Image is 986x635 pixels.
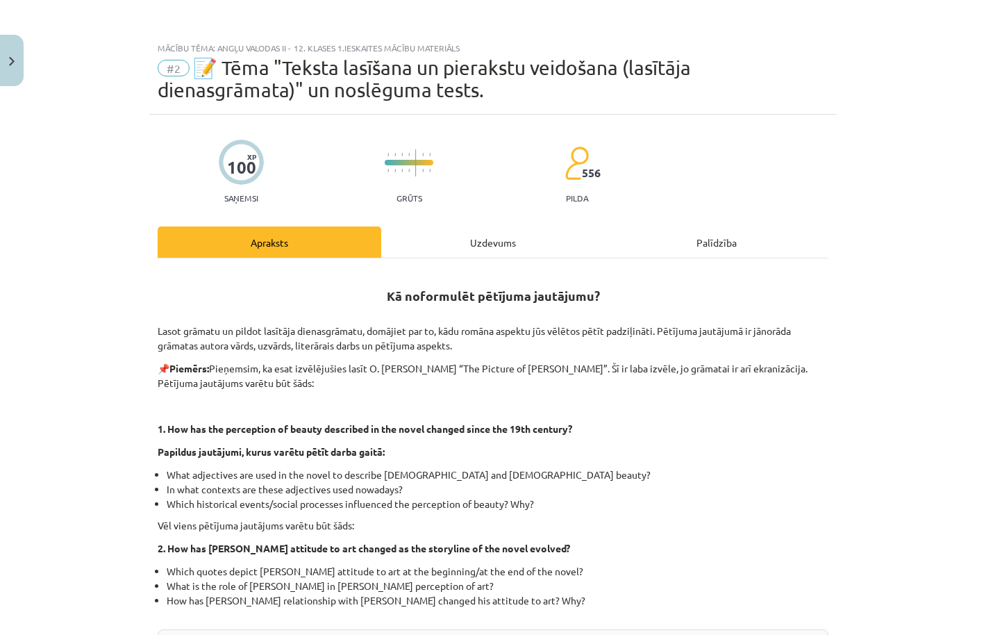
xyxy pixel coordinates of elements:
p: Saņemsi [219,193,264,203]
div: Palīdzība [605,226,828,258]
img: icon-short-line-57e1e144782c952c97e751825c79c345078a6d821885a25fce030b3d8c18986b.svg [408,153,410,156]
img: icon-long-line-d9ea69661e0d244f92f715978eff75569469978d946b2353a9bb055b3ed8787d.svg [415,149,417,176]
p: Grūts [396,193,422,203]
img: icon-short-line-57e1e144782c952c97e751825c79c345078a6d821885a25fce030b3d8c18986b.svg [401,169,403,172]
span: 📝 Tēma "Teksta lasīšana un pierakstu veidošana (lasītāja dienasgrāmata)" un noslēguma tests. [158,56,691,101]
li: In what contexts are these adjectives used nowadays? [167,482,828,497]
span: #2 [158,60,190,76]
img: icon-close-lesson-0947bae3869378f0d4975bcd49f059093ad1ed9edebbc8119c70593378902aed.svg [9,57,15,66]
img: icon-short-line-57e1e144782c952c97e751825c79c345078a6d821885a25fce030b3d8c18986b.svg [408,169,410,172]
img: icon-short-line-57e1e144782c952c97e751825c79c345078a6d821885a25fce030b3d8c18986b.svg [394,153,396,156]
p: Vēl viens pētījuma jautājums varētu būt šāds: [158,518,828,533]
li: What adjectives are used in the novel to describe [DEMOGRAPHIC_DATA] and [DEMOGRAPHIC_DATA] beauty? [167,468,828,482]
strong: Papildus jautājumi, kurus varētu pētīt darba gaitā: [158,445,385,458]
img: icon-short-line-57e1e144782c952c97e751825c79c345078a6d821885a25fce030b3d8c18986b.svg [401,153,403,156]
img: students-c634bb4e5e11cddfef0936a35e636f08e4e9abd3cc4e673bd6f9a4125e45ecb1.svg [565,146,589,181]
strong: Kā noformulēt pētījuma jautājumu? [387,288,600,304]
li: What is the role of [PERSON_NAME] in [PERSON_NAME] perception of art? [167,579,828,593]
p: 📌 Pieņemsim, ka esat izvēlējušies lasīt O. [PERSON_NAME] “The Picture of [PERSON_NAME]”. Šī ir la... [158,361,828,390]
li: How has [PERSON_NAME] relationship with [PERSON_NAME] changed his attitude to art? Why? [167,593,828,622]
li: Which historical events/social processes influenced the perception of beauty? Why? [167,497,828,511]
div: 100 [227,158,256,177]
img: icon-short-line-57e1e144782c952c97e751825c79c345078a6d821885a25fce030b3d8c18986b.svg [429,169,431,172]
img: icon-short-line-57e1e144782c952c97e751825c79c345078a6d821885a25fce030b3d8c18986b.svg [387,169,389,172]
strong: 1. How has the perception of beauty described in the novel changed since the 19th century? [158,422,572,435]
span: 556 [582,167,601,179]
img: icon-short-line-57e1e144782c952c97e751825c79c345078a6d821885a25fce030b3d8c18986b.svg [422,153,424,156]
li: Which quotes depict [PERSON_NAME] attitude to art at the beginning/at the end of the novel? [167,564,828,579]
img: icon-short-line-57e1e144782c952c97e751825c79c345078a6d821885a25fce030b3d8c18986b.svg [429,153,431,156]
div: Mācību tēma: Angļu valodas ii - 12. klases 1.ieskaites mācību materiāls [158,43,828,53]
span: XP [247,153,256,160]
div: Uzdevums [381,226,605,258]
p: Lasot grāmatu un pildot lasītāja dienasgrāmatu, domājiet par to, kādu romāna aspektu jūs vēlētos ... [158,309,828,353]
strong: 2. How has [PERSON_NAME] attitude to art changed as the storyline of the novel evolved? [158,542,570,554]
div: Apraksts [158,226,381,258]
strong: Piemērs: [169,362,209,374]
img: icon-short-line-57e1e144782c952c97e751825c79c345078a6d821885a25fce030b3d8c18986b.svg [387,153,389,156]
img: icon-short-line-57e1e144782c952c97e751825c79c345078a6d821885a25fce030b3d8c18986b.svg [422,169,424,172]
p: pilda [566,193,588,203]
img: icon-short-line-57e1e144782c952c97e751825c79c345078a6d821885a25fce030b3d8c18986b.svg [394,169,396,172]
